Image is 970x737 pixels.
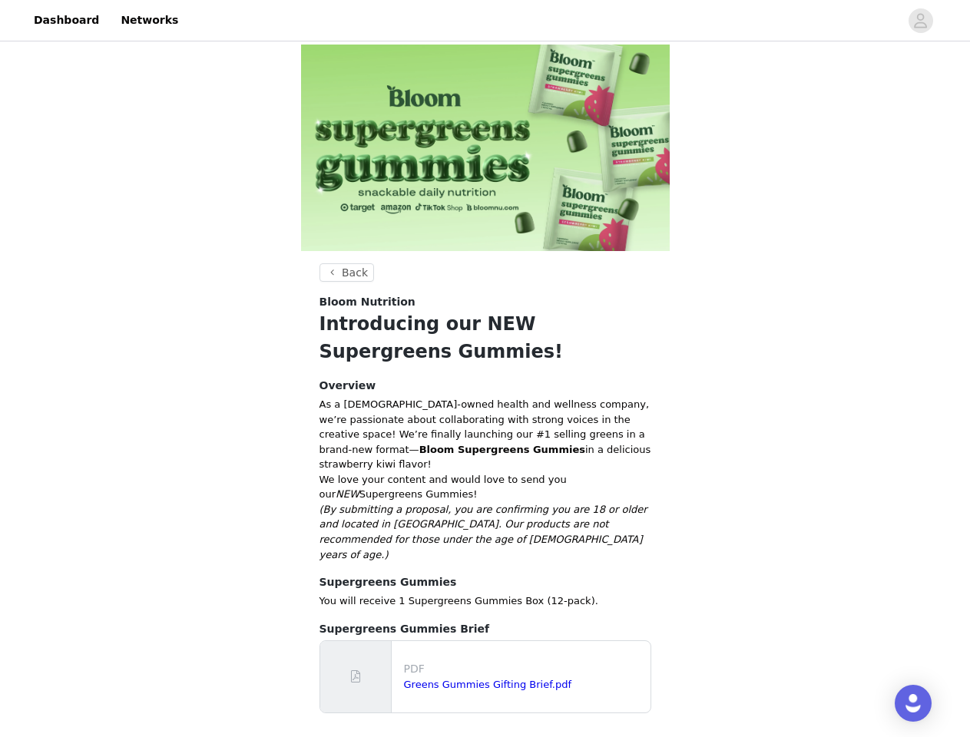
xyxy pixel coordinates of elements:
em: (By submitting a proposal, you are confirming you are 18 or older and located in [GEOGRAPHIC_DATA... [319,504,647,560]
h4: Supergreens Gummies [319,574,651,590]
a: Greens Gummies Gifting Brief.pdf [404,679,572,690]
img: campaign image [301,45,670,251]
button: Back [319,263,375,282]
p: You will receive 1 Supergreens Gummies Box (12-pack). [319,593,651,609]
p: We love your content and would love to send you our Supergreens Gummies! [319,472,651,502]
a: Networks [111,3,187,38]
h1: Introducing our NEW Supergreens Gummies! [319,310,651,365]
span: Bloom Nutrition [319,294,415,310]
h4: Supergreens Gummies Brief [319,621,651,637]
div: Open Intercom Messenger [895,685,932,722]
strong: Bloom Supergreens Gummies [419,444,585,455]
div: avatar [913,8,928,33]
p: As a [DEMOGRAPHIC_DATA]-owned health and wellness company, we’re passionate about collaborating w... [319,397,651,472]
a: Dashboard [25,3,108,38]
em: NEW [336,488,359,500]
h4: Overview [319,378,651,394]
p: PDF [404,661,644,677]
